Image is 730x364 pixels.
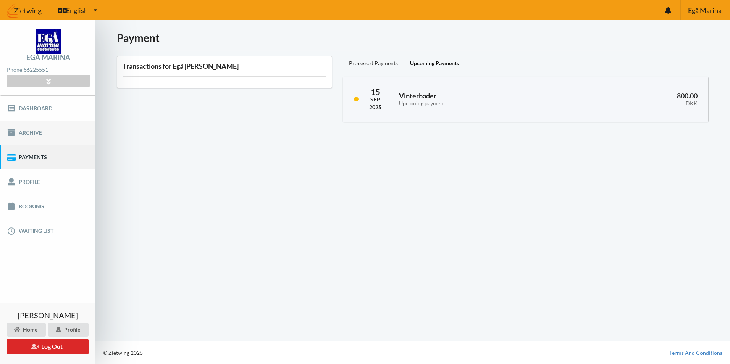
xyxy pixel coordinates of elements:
[24,66,48,73] strong: 86225551
[369,88,381,96] div: 15
[669,349,722,357] a: Terms And Conditions
[7,339,89,354] button: Log Out
[18,311,78,319] span: [PERSON_NAME]
[369,103,381,111] div: 2025
[48,323,89,337] div: Profile
[7,65,89,75] div: Phone:
[404,56,465,71] div: Upcoming Payments
[688,7,722,14] span: Egå Marina
[369,96,381,103] div: Sep
[399,92,556,107] h3: Vinterbader
[566,92,698,107] h3: 800.00
[343,56,404,71] div: Processed Payments
[66,7,88,14] span: English
[566,100,698,107] div: DKK
[7,323,46,337] div: Home
[36,29,61,54] img: logo
[117,31,709,45] h1: Payment
[399,100,556,107] div: Upcoming payment
[123,62,326,71] h3: Transactions for Egå [PERSON_NAME]
[26,54,70,61] div: Egå Marina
